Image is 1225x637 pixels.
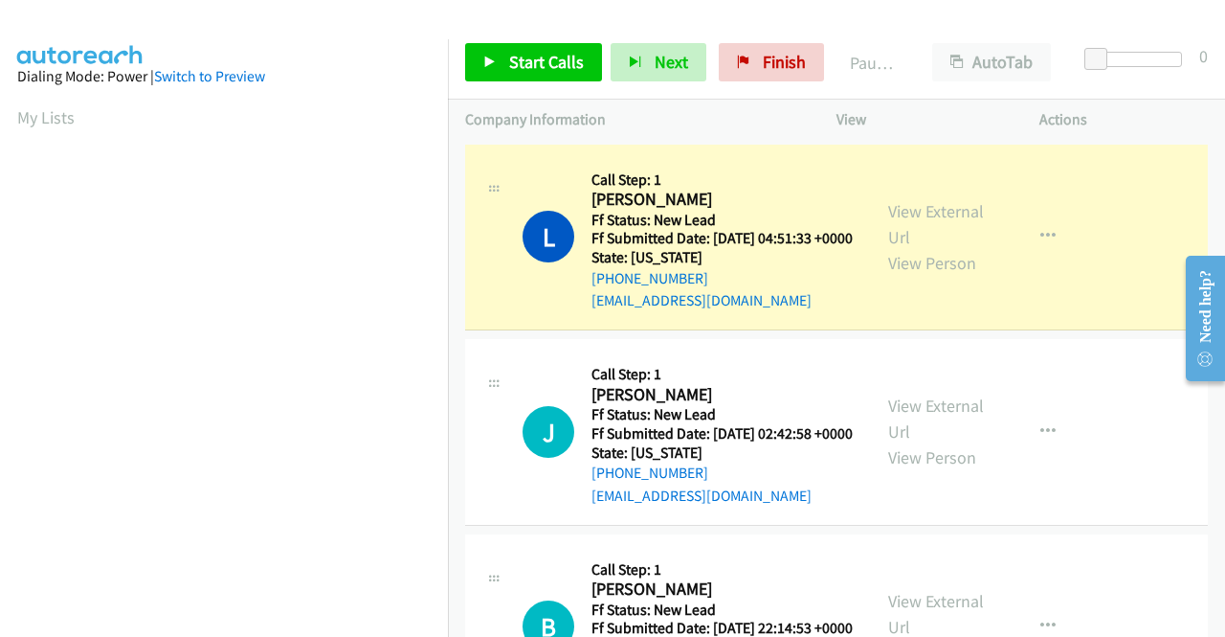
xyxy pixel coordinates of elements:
[591,291,812,309] a: [EMAIL_ADDRESS][DOMAIN_NAME]
[591,487,812,505] a: [EMAIL_ADDRESS][DOMAIN_NAME]
[1039,108,1208,131] p: Actions
[591,405,853,424] h5: Ff Status: New Lead
[836,108,1005,131] p: View
[154,67,265,85] a: Switch to Preview
[591,560,853,580] h5: Call Step: 1
[591,464,708,482] a: [PHONE_NUMBER]
[591,269,708,287] a: [PHONE_NUMBER]
[591,601,853,620] h5: Ff Status: New Lead
[888,395,984,443] a: View External Url
[591,171,853,190] h5: Call Step: 1
[655,51,688,73] span: Next
[465,43,602,81] a: Start Calls
[1199,43,1208,69] div: 0
[591,189,847,211] h2: [PERSON_NAME]
[888,446,976,468] a: View Person
[17,106,75,128] a: My Lists
[1170,242,1225,395] iframe: Resource Center
[591,365,853,384] h5: Call Step: 1
[763,51,806,73] span: Finish
[932,43,1051,81] button: AutoTab
[17,65,431,88] div: Dialing Mode: Power |
[591,424,853,444] h5: Ff Submitted Date: [DATE] 02:42:58 +0000
[611,43,706,81] button: Next
[591,444,853,463] h5: State: [US_STATE]
[523,406,574,458] h1: J
[1094,52,1182,67] div: Delay between calls (in seconds)
[523,211,574,262] h1: L
[719,43,824,81] a: Finish
[850,50,898,76] p: Paused
[509,51,584,73] span: Start Calls
[591,579,853,601] h2: [PERSON_NAME]
[591,384,853,406] h2: [PERSON_NAME]
[888,252,976,274] a: View Person
[591,211,853,230] h5: Ff Status: New Lead
[465,108,802,131] p: Company Information
[591,229,853,248] h5: Ff Submitted Date: [DATE] 04:51:33 +0000
[888,200,984,248] a: View External Url
[591,248,853,267] h5: State: [US_STATE]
